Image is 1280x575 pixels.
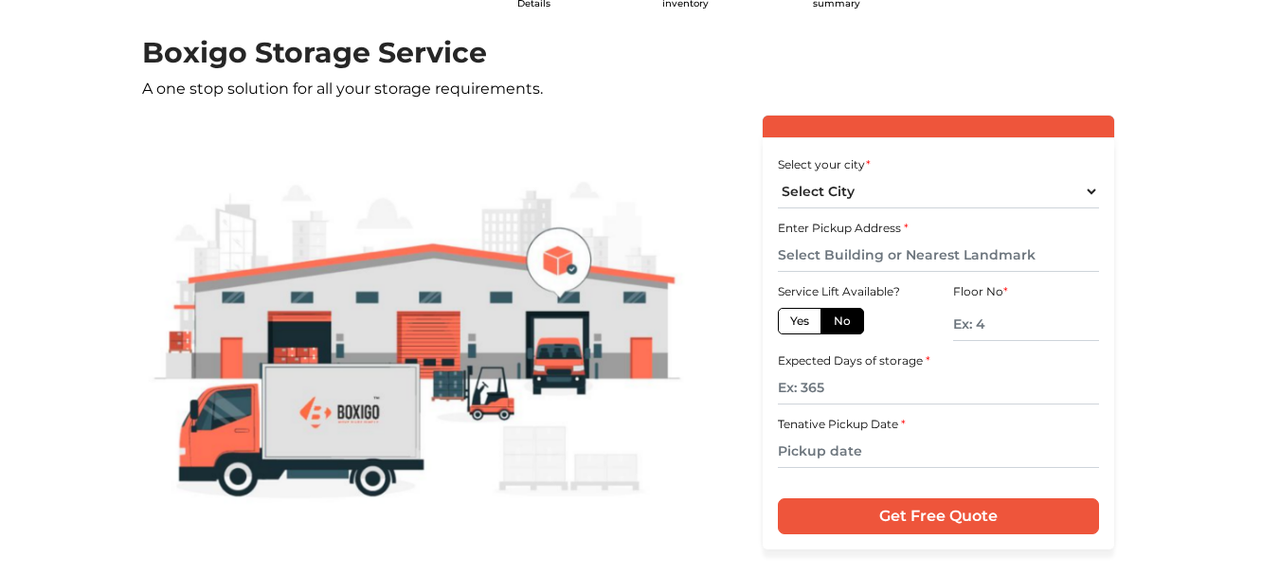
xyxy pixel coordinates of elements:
label: Expected Days of storage [778,352,930,369]
label: Enter Pickup Address [778,220,909,237]
p: A one stop solution for all your storage requirements. [142,78,1138,100]
label: Floor No [953,283,1008,300]
input: Ex: 365 [778,371,1099,404]
input: Select Building or Nearest Landmark [778,239,1099,272]
label: Service Lift Available? [778,283,900,300]
input: Get Free Quote [778,498,1099,534]
label: Tenative Pickup Date [778,416,906,433]
input: Pickup date [778,435,1099,468]
label: Yes [778,308,821,334]
label: No [820,308,864,334]
label: Select your city [778,156,871,173]
h1: Boxigo Storage Service [142,36,1138,70]
input: Ex: 4 [953,308,1099,341]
